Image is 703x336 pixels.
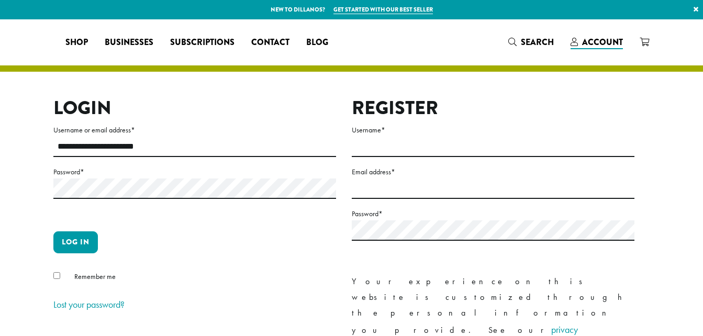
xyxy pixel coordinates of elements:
label: Username or email address [53,124,336,137]
h2: Login [53,97,336,119]
a: Lost your password? [53,298,125,310]
span: Subscriptions [170,36,235,49]
a: Shop [57,34,96,51]
span: Shop [65,36,88,49]
span: Blog [306,36,328,49]
label: Password [53,165,336,178]
label: Username [352,124,634,137]
span: Search [521,36,554,48]
label: Email address [352,165,634,178]
a: Get started with our best seller [333,5,433,14]
span: Remember me [74,272,116,281]
label: Password [352,207,634,220]
span: Businesses [105,36,153,49]
a: Search [500,33,562,51]
span: Account [582,36,623,48]
h2: Register [352,97,634,119]
span: Contact [251,36,289,49]
button: Log in [53,231,98,253]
